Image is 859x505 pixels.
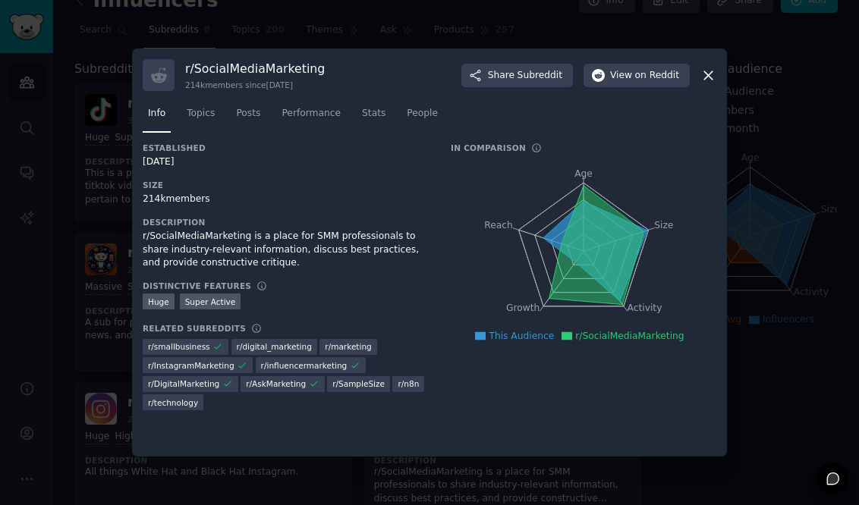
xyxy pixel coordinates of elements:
[398,378,419,389] span: r/ n8n
[332,378,385,389] span: r/ SampleSize
[584,64,690,88] button: Viewon Reddit
[261,360,348,371] span: r/ influencermarketing
[148,107,165,121] span: Info
[148,378,219,389] span: r/ DigitalMarketing
[461,64,573,88] button: ShareSubreddit
[143,180,429,190] h3: Size
[488,69,562,83] span: Share
[575,331,684,341] span: r/SocialMediaMarketing
[610,69,679,83] span: View
[407,107,438,121] span: People
[401,102,443,133] a: People
[148,341,210,352] span: r/ smallbusiness
[635,69,679,83] span: on Reddit
[506,303,540,314] tspan: Growth
[231,102,266,133] a: Posts
[143,323,246,334] h3: Related Subreddits
[451,143,526,153] h3: In Comparison
[628,303,662,314] tspan: Activity
[362,107,385,121] span: Stats
[143,230,429,270] div: r/SocialMediaMarketing is a place for SMM professionals to share industry-relevant information, d...
[185,80,325,90] div: 214k members since [DATE]
[143,143,429,153] h3: Established
[143,281,251,291] h3: Distinctive Features
[187,107,215,121] span: Topics
[484,220,513,231] tspan: Reach
[185,61,325,77] h3: r/ SocialMediaMarketing
[143,102,171,133] a: Info
[276,102,346,133] a: Performance
[180,293,241,309] div: Super Active
[143,155,429,169] div: [DATE]
[143,217,429,227] h3: Description
[489,331,554,341] span: This Audience
[518,69,562,83] span: Subreddit
[236,107,260,121] span: Posts
[654,220,673,231] tspan: Size
[574,168,593,179] tspan: Age
[237,341,312,352] span: r/ digital_marketing
[357,102,391,133] a: Stats
[282,107,341,121] span: Performance
[148,360,234,371] span: r/ InstagramMarketing
[325,341,371,352] span: r/ marketing
[181,102,220,133] a: Topics
[143,193,429,206] div: 214k members
[143,293,175,309] div: Huge
[246,378,306,389] span: r/ AskMarketing
[148,397,198,408] span: r/ technology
